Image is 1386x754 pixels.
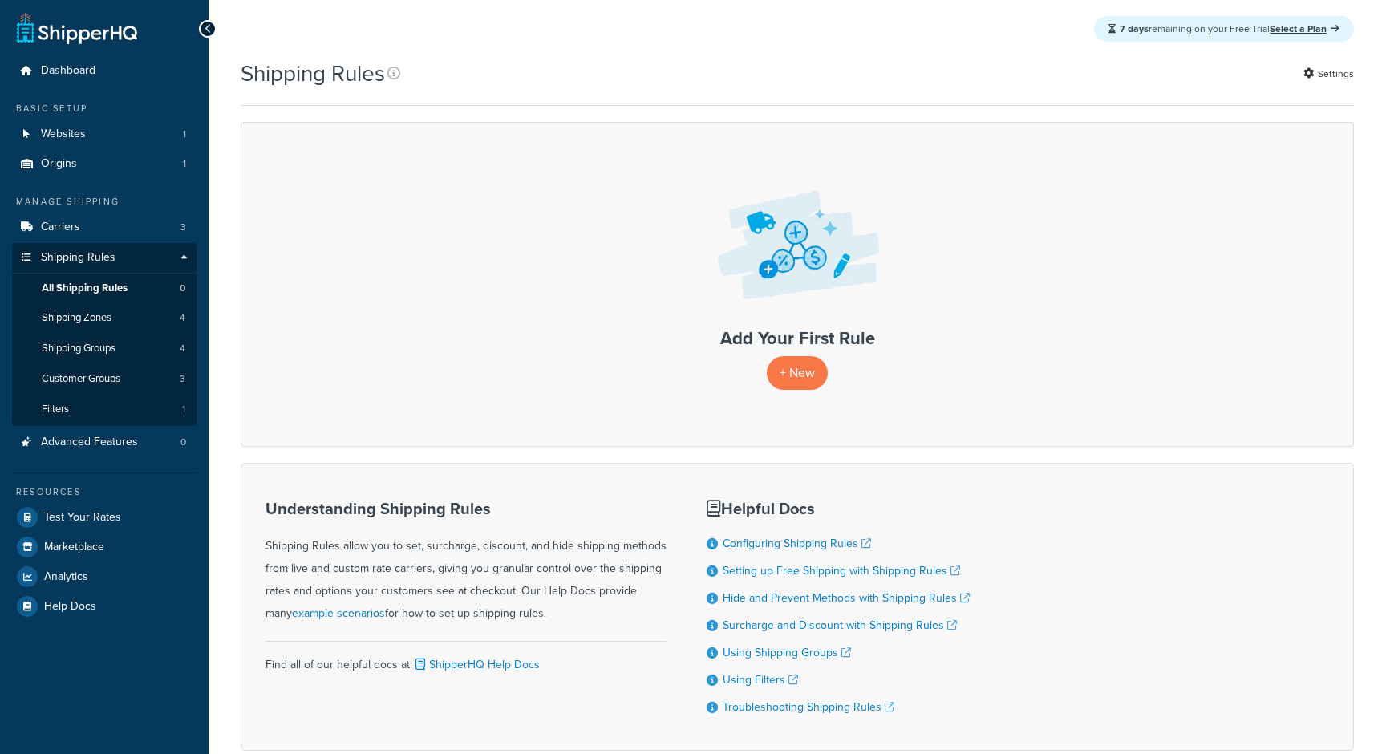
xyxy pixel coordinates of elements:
a: Troubleshooting Shipping Rules [723,699,894,715]
span: Origins [41,157,77,171]
a: Using Filters [723,671,798,688]
span: 1 [182,403,185,416]
li: Shipping Zones [12,303,197,333]
div: Resources [12,485,197,499]
a: + New [767,356,828,389]
a: example scenarios [292,605,385,622]
a: Setting up Free Shipping with Shipping Rules [723,562,960,579]
span: Carriers [41,221,80,234]
a: Test Your Rates [12,503,197,532]
div: Find all of our helpful docs at: [265,641,667,676]
a: Websites 1 [12,120,197,149]
h3: Helpful Docs [707,500,970,517]
a: Analytics [12,562,197,591]
a: Shipping Rules [12,243,197,273]
div: Shipping Rules allow you to set, surcharge, discount, and hide shipping methods from live and cus... [265,500,667,625]
div: Manage Shipping [12,195,197,209]
li: All Shipping Rules [12,274,197,303]
a: Using Shipping Groups [723,644,851,661]
a: Advanced Features 0 [12,428,197,457]
a: Carriers 3 [12,213,197,242]
span: Filters [42,403,69,416]
h3: Add Your First Rule [257,329,1337,348]
li: Customer Groups [12,364,197,394]
span: 0 [180,282,185,295]
h3: Understanding Shipping Rules [265,500,667,517]
div: Basic Setup [12,102,197,116]
a: All Shipping Rules 0 [12,274,197,303]
span: Analytics [44,570,88,584]
h1: Shipping Rules [241,58,385,89]
span: Marketplace [44,541,104,554]
span: 3 [180,372,185,386]
span: Help Docs [44,600,96,614]
a: Customer Groups 3 [12,364,197,394]
span: 4 [180,342,185,355]
a: Configuring Shipping Rules [723,535,871,552]
a: Shipping Groups 4 [12,334,197,363]
span: Shipping Groups [42,342,115,355]
span: Advanced Features [41,436,138,449]
li: Carriers [12,213,197,242]
span: Dashboard [41,64,95,78]
span: Shipping Rules [41,251,115,265]
a: Marketplace [12,533,197,561]
span: Websites [41,128,86,141]
a: Shipping Zones 4 [12,303,197,333]
li: Filters [12,395,197,424]
a: Help Docs [12,592,197,621]
span: Shipping Zones [42,311,111,325]
span: 0 [180,436,186,449]
li: Websites [12,120,197,149]
a: Select a Plan [1270,22,1339,36]
span: 4 [180,311,185,325]
span: Test Your Rates [44,511,121,525]
a: Origins 1 [12,149,197,179]
a: ShipperHQ Help Docs [412,656,540,673]
li: Advanced Features [12,428,197,457]
span: 3 [180,221,186,234]
span: + New [780,363,815,382]
a: Settings [1303,63,1354,85]
li: Shipping Rules [12,243,197,426]
a: Filters 1 [12,395,197,424]
li: Origins [12,149,197,179]
a: ShipperHQ Home [17,12,137,44]
a: Surcharge and Discount with Shipping Rules [723,617,957,634]
a: Hide and Prevent Methods with Shipping Rules [723,590,970,606]
span: All Shipping Rules [42,282,128,295]
span: 1 [183,128,186,141]
li: Shipping Groups [12,334,197,363]
a: Dashboard [12,56,197,86]
span: Customer Groups [42,372,120,386]
div: remaining on your Free Trial [1094,16,1354,42]
strong: 7 days [1120,22,1149,36]
span: 1 [183,157,186,171]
